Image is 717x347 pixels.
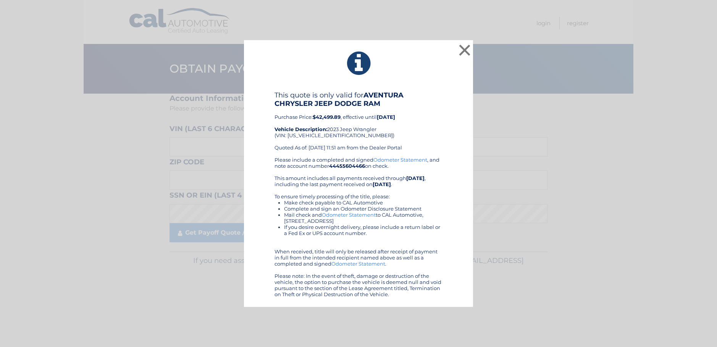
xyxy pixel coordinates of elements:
[406,175,425,181] b: [DATE]
[284,212,442,224] li: Mail check and to CAL Automotive, [STREET_ADDRESS]
[275,91,442,108] h4: This quote is only valid for
[284,199,442,206] li: Make check payable to CAL Automotive
[284,206,442,212] li: Complete and sign an Odometer Disclosure Statement
[275,91,404,108] b: AVENTURA CHRYSLER JEEP DODGE RAM
[377,114,395,120] b: [DATE]
[373,181,391,187] b: [DATE]
[331,261,385,267] a: Odometer Statement
[373,157,427,163] a: Odometer Statement
[275,126,327,132] strong: Vehicle Description:
[322,212,376,218] a: Odometer Statement
[313,114,341,120] b: $42,499.89
[457,42,472,58] button: ×
[275,157,442,297] div: Please include a completed and signed , and note account number on check. This amount includes al...
[284,224,442,236] li: If you desire overnight delivery, please include a return label or a Fed Ex or UPS account number.
[275,91,442,157] div: Purchase Price: , effective until 2023 Jeep Wrangler (VIN: [US_VEHICLE_IDENTIFICATION_NUMBER]) Qu...
[329,163,365,169] b: 44455604466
